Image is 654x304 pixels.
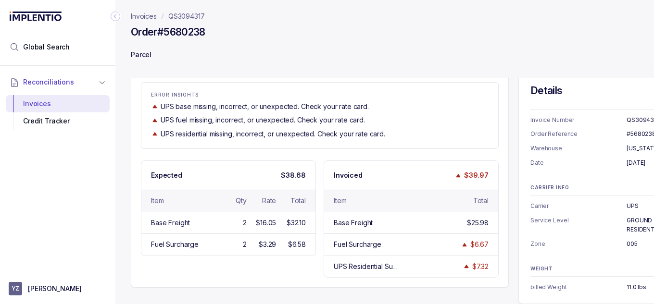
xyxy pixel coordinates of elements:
[281,170,306,180] p: $38.68
[23,42,70,52] span: Global Search
[151,218,190,228] div: Base Freight
[131,12,205,21] nav: breadcrumb
[151,240,199,249] div: Fuel Surcharge
[9,282,107,295] button: User initials[PERSON_NAME]
[334,218,373,228] div: Base Freight
[530,239,627,249] p: Zone
[530,201,627,211] p: Carrier
[110,11,121,22] div: Collapse Icon
[131,12,157,21] a: Invoices
[473,196,489,206] div: Total
[287,218,306,228] div: $32.10
[464,170,489,180] p: $39.97
[461,241,468,248] img: trend image
[168,12,205,21] a: QS3094317
[151,170,182,180] p: Expected
[6,72,110,93] button: Reconciliations
[23,77,74,87] span: Reconciliations
[290,196,306,206] div: Total
[454,172,462,179] img: trend image
[256,218,276,228] div: $16.05
[28,284,82,293] p: [PERSON_NAME]
[13,112,102,130] div: Credit Tracker
[161,129,385,139] p: UPS residential missing, incorrect, or unexpected. Check your rate card.
[530,115,627,125] p: Invoice Number
[151,196,163,206] div: Item
[151,117,159,124] img: trend image
[530,144,627,153] p: Warehouse
[334,240,381,249] div: Fuel Surcharge
[463,263,470,270] img: trend image
[151,103,159,110] img: trend image
[151,92,489,98] p: ERROR INSIGHTS
[262,196,276,206] div: Rate
[6,93,110,132] div: Reconciliations
[161,102,369,111] p: UPS base missing, incorrect, or unexpected. Check your rate card.
[161,115,365,125] p: UPS fuel missing, incorrect, or unexpected. Check your rate card.
[259,240,276,249] div: $3.29
[470,240,489,249] div: $6.67
[151,130,159,137] img: trend image
[13,95,102,112] div: Invoices
[288,240,306,249] div: $6.58
[334,262,400,271] div: UPS Residential Surcharge
[236,196,247,206] div: Qty
[131,25,205,39] h4: Order #5680238
[9,282,22,295] span: User initials
[530,216,627,234] p: Service Level
[530,282,627,292] p: billed Weight
[467,218,489,228] div: $25.98
[334,170,363,180] p: Invoiced
[472,262,489,271] div: $7.32
[243,240,247,249] div: 2
[334,196,346,206] div: Item
[530,129,627,139] p: Order Reference
[243,218,247,228] div: 2
[530,158,627,168] p: Date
